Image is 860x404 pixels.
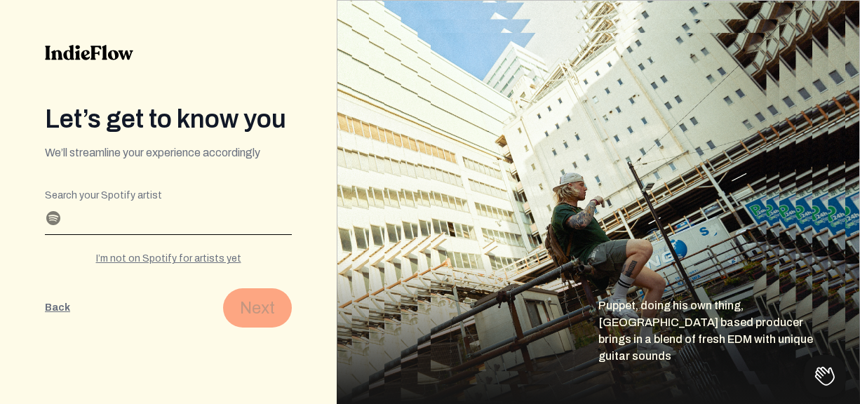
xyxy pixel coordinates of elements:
[598,297,860,404] div: Puppet, doing his own thing, [GEOGRAPHIC_DATA] based producer brings in a blend of fresh EDM with...
[45,45,133,60] img: indieflow-logo-black.svg
[45,288,70,328] button: Back
[45,252,292,266] div: I’m not on Spotify for artists yet
[45,144,292,161] div: We’ll streamline your experience accordingly
[223,288,292,328] button: Next
[804,355,846,397] iframe: Toggle Customer Support
[45,105,292,133] div: Let’s get to know you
